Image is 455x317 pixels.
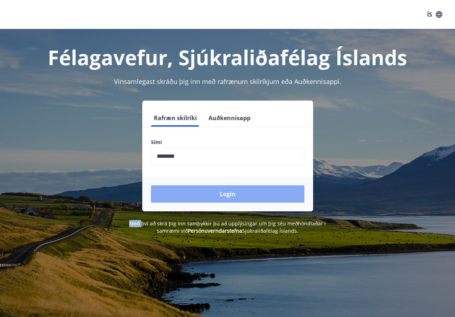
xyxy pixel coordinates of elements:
[129,220,326,234] span: Með því að skrá þig inn samþykkir þú að upplýsingar um þig séu meðhöndlaðar í samræmi við Sjúkral...
[423,8,446,21] button: ÍS
[151,109,200,127] button: Rafræn skilríki
[151,139,304,146] label: Sími
[151,185,304,203] button: Login
[188,227,242,234] a: Persónuverndarstefna
[114,77,341,86] span: Vinsamlegast skráðu þig inn með rafrænum skilríkjum eða Auðkennisappi.
[206,109,253,127] button: Auðkennisapp
[9,43,446,71] h1: Félagavefur, Sjúkraliðafélag Íslands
